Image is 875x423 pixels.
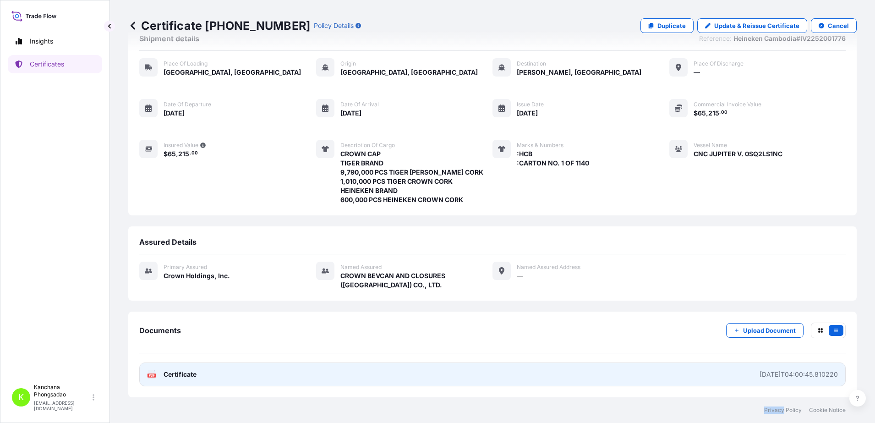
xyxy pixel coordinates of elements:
span: 00 [191,152,198,155]
a: Duplicate [640,18,694,33]
span: Commercial Invoice Value [694,101,761,108]
span: [GEOGRAPHIC_DATA], [GEOGRAPHIC_DATA] [340,68,478,77]
span: Crown Holdings, Inc. [164,271,230,280]
p: Update & Reissue Certificate [714,21,799,30]
span: Description of cargo [340,142,395,149]
span: $ [694,110,698,116]
a: Privacy Policy [764,407,802,414]
span: Date of departure [164,101,211,108]
p: Insights [30,37,53,46]
button: Cancel [811,18,857,33]
span: Vessel Name [694,142,727,149]
span: [DATE] [517,109,538,118]
p: Policy Details [314,21,354,30]
span: Origin [340,60,356,67]
span: 65 [168,151,176,157]
button: Upload Document [726,323,804,338]
span: [DATE] [340,109,361,118]
p: Cancel [828,21,849,30]
span: Primary assured [164,264,207,271]
span: Certificate [164,370,197,379]
text: PDF [149,374,155,377]
span: [PERSON_NAME], [GEOGRAPHIC_DATA] [517,68,641,77]
span: Destination [517,60,546,67]
span: Named Assured Address [517,264,580,271]
span: 215 [178,151,189,157]
span: Named Assured [340,264,382,271]
p: Certificates [30,60,64,69]
a: Certificates [8,55,102,73]
span: — [694,68,700,77]
span: Documents [139,326,181,335]
a: Insights [8,32,102,50]
p: Kanchana Phongsadao [34,384,91,398]
span: CNC JUPITER V. 0SQ2LS1NC [694,149,782,159]
p: [EMAIL_ADDRESS][DOMAIN_NAME] [34,400,91,411]
p: Certificate [PHONE_NUMBER] [128,18,310,33]
span: , [706,110,708,116]
span: :HCB :CARTON NO. 1 OF 1140 [517,149,589,168]
span: CROWN BEVCAN AND CLOSURES ([GEOGRAPHIC_DATA]) CO., LTD. [340,271,493,290]
span: [GEOGRAPHIC_DATA], [GEOGRAPHIC_DATA] [164,68,301,77]
span: K [18,393,24,402]
span: . [719,111,721,114]
a: PDFCertificate[DATE]T04:00:45.810220 [139,363,846,386]
span: Insured Value [164,142,198,149]
a: Cookie Notice [809,407,846,414]
p: Upload Document [743,326,796,335]
span: Assured Details [139,237,197,247]
span: Marks & Numbers [517,142,563,149]
p: Duplicate [657,21,686,30]
span: Date of arrival [340,101,379,108]
span: $ [164,151,168,157]
span: 65 [698,110,706,116]
span: [DATE] [164,109,185,118]
span: . [190,152,191,155]
span: , [176,151,178,157]
span: Issue Date [517,101,544,108]
div: [DATE]T04:00:45.810220 [760,370,838,379]
span: 00 [721,111,727,114]
span: CROWN CAP TIGER BRAND 9,790,000 PCS TIGER [PERSON_NAME] CORK 1,010,000 PCS TIGER CROWN CORK HEINE... [340,149,483,204]
span: Place of discharge [694,60,744,67]
a: Update & Reissue Certificate [697,18,807,33]
span: 215 [708,110,719,116]
span: — [517,271,523,280]
span: Place of Loading [164,60,208,67]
